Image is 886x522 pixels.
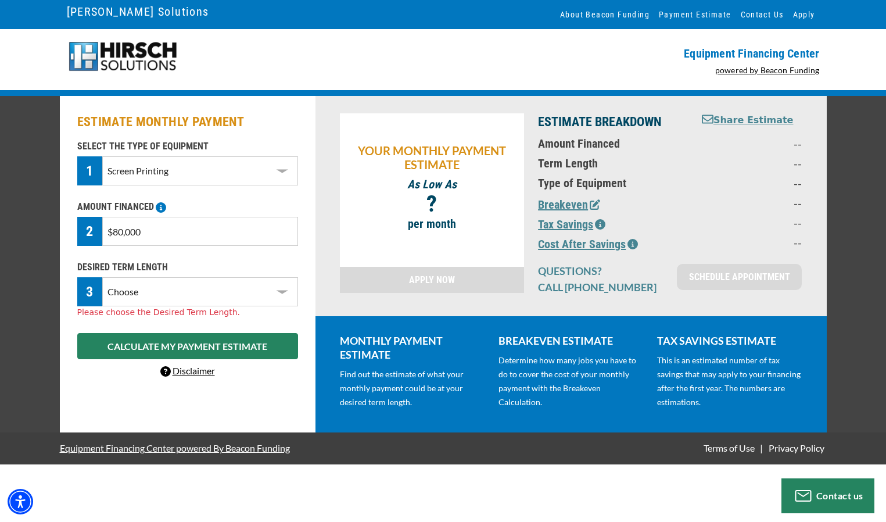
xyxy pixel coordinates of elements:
[538,176,686,190] p: Type of Equipment
[77,200,298,214] p: AMOUNT FINANCED
[498,334,643,348] p: BREAKEVEN ESTIMATE
[715,65,820,75] a: powered by Beacon Funding - open in a new tab
[538,196,600,213] button: Breakeven
[781,478,874,513] button: Contact us
[102,217,297,246] input: $
[450,47,820,60] p: Equipment Financing Center
[701,442,757,453] a: Terms of Use - open in a new tab
[700,156,802,170] p: --
[340,367,485,409] p: Find out the estimate of what your monthly payment could be at your desired term length.
[67,41,179,73] img: logo
[538,137,686,151] p: Amount Financed
[657,353,802,409] p: This is an estimated number of tax savings that may apply to your financing after the first year....
[538,113,686,131] p: ESTIMATE BREAKDOWN
[346,217,519,231] p: per month
[700,176,802,190] p: --
[77,113,298,131] h2: ESTIMATE MONTHLY PAYMENT
[346,177,519,191] p: As Low As
[498,353,643,409] p: Determine how many jobs you have to do to cover the cost of your monthly payment with the Breakev...
[760,442,763,453] span: |
[77,260,298,274] p: DESIRED TERM LENGTH
[8,489,33,514] div: Accessibility Menu
[77,333,298,359] button: CALCULATE MY PAYMENT ESTIMATE
[538,216,605,233] button: Tax Savings
[340,334,485,362] p: MONTHLY PAYMENT ESTIMATE
[60,434,290,462] a: Equipment Financing Center powered By Beacon Funding - open in a new tab
[538,235,638,253] button: Cost After Savings
[700,235,802,249] p: --
[77,306,298,319] div: Please choose the Desired Term Length.
[702,113,794,128] button: Share Estimate
[700,137,802,151] p: --
[77,140,298,153] p: SELECT THE TYPE OF EQUIPMENT
[677,264,802,290] a: SCHEDULE APPOINTMENT
[346,144,519,171] p: YOUR MONTHLY PAYMENT ESTIMATE
[538,156,686,170] p: Term Length
[657,334,802,348] p: TAX SAVINGS ESTIMATE
[816,490,863,501] span: Contact us
[77,156,103,185] div: 1
[67,2,209,22] a: [PERSON_NAME] Solutions
[160,365,215,376] a: Disclaimer
[766,442,827,453] a: Privacy Policy - open in a new tab
[346,197,519,211] p: ?
[77,217,103,246] div: 2
[340,267,525,293] a: APPLY NOW
[538,280,663,294] p: CALL [PHONE_NUMBER]
[700,196,802,210] p: --
[538,264,663,278] p: QUESTIONS?
[77,277,103,306] div: 3
[700,216,802,230] p: --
